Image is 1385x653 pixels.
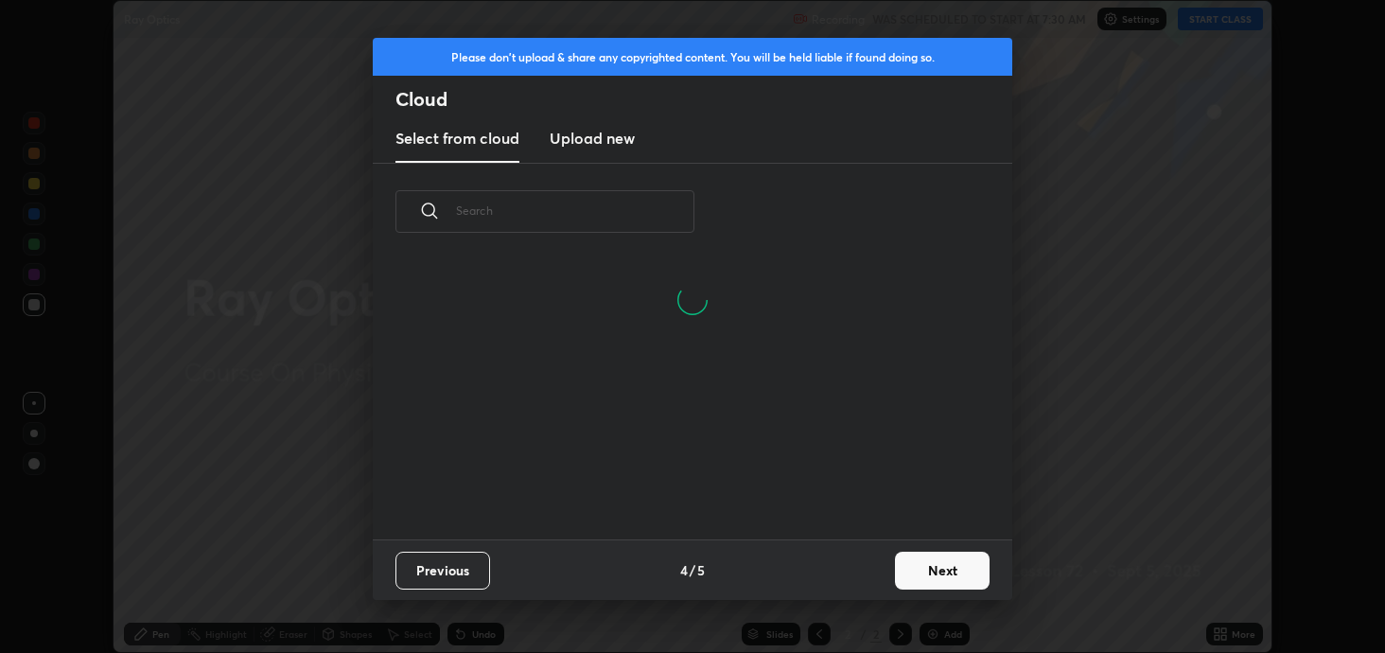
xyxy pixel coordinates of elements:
h4: 4 [680,560,688,580]
h3: Upload new [550,127,635,150]
button: Next [895,552,990,590]
h4: 5 [697,560,705,580]
h3: Select from cloud [395,127,519,150]
h2: Cloud [395,87,1012,112]
div: Please don't upload & share any copyrighted content. You will be held liable if found doing so. [373,38,1012,76]
button: Previous [395,552,490,590]
h4: / [690,560,695,580]
input: Search [456,170,694,251]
